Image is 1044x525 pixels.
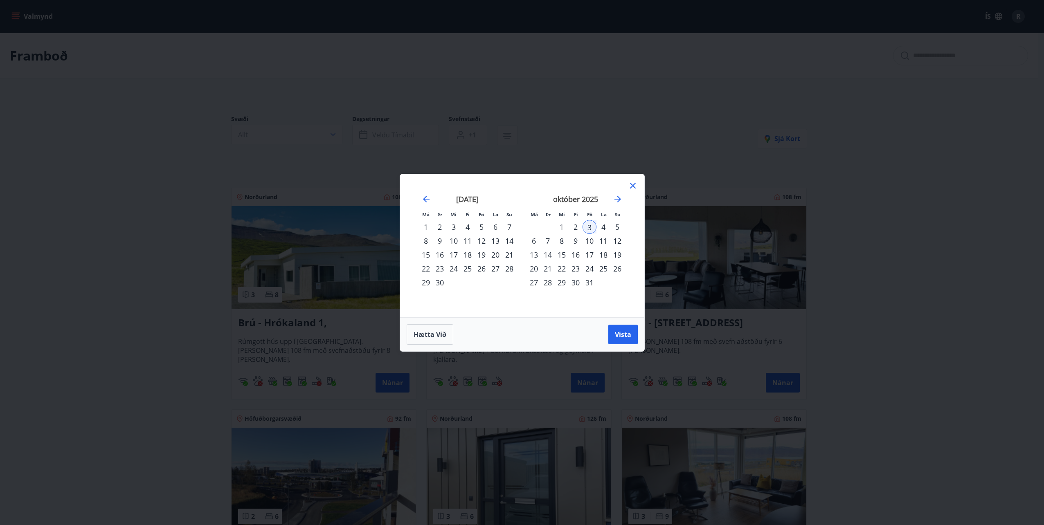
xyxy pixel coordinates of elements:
[596,220,610,234] td: Choose laugardagur, 4. október 2025 as your check-out date. It’s available.
[569,220,583,234] td: Choose fimmtudagur, 2. október 2025 as your check-out date. It’s available.
[569,234,583,248] td: Choose fimmtudagur, 9. október 2025 as your check-out date. It’s available.
[475,262,488,276] div: 26
[475,248,488,262] td: Choose föstudagur, 19. september 2025 as your check-out date. It’s available.
[502,220,516,234] div: 7
[502,234,516,248] div: 14
[447,262,461,276] div: 24
[610,248,624,262] td: Choose sunnudagur, 19. október 2025 as your check-out date. It’s available.
[583,262,596,276] div: 24
[433,234,447,248] td: Choose þriðjudagur, 9. september 2025 as your check-out date. It’s available.
[419,220,433,234] td: Choose mánudagur, 1. september 2025 as your check-out date. It’s available.
[488,234,502,248] td: Choose laugardagur, 13. september 2025 as your check-out date. It’s available.
[596,248,610,262] div: 18
[601,211,607,218] small: La
[610,234,624,248] td: Choose sunnudagur, 12. október 2025 as your check-out date. It’s available.
[610,234,624,248] div: 12
[615,211,621,218] small: Su
[461,248,475,262] div: 18
[583,248,596,262] td: Choose föstudagur, 17. október 2025 as your check-out date. It’s available.
[419,248,433,262] td: Choose mánudagur, 15. september 2025 as your check-out date. It’s available.
[555,234,569,248] td: Choose miðvikudagur, 8. október 2025 as your check-out date. It’s available.
[555,220,569,234] td: Choose miðvikudagur, 1. október 2025 as your check-out date. It’s available.
[569,262,583,276] td: Choose fimmtudagur, 23. október 2025 as your check-out date. It’s available.
[447,234,461,248] div: 10
[461,220,475,234] div: 4
[541,234,555,248] td: Choose þriðjudagur, 7. október 2025 as your check-out date. It’s available.
[541,276,555,289] td: Choose þriðjudagur, 28. október 2025 as your check-out date. It’s available.
[527,262,541,276] div: 20
[555,248,569,262] div: 15
[488,262,502,276] div: 27
[596,262,610,276] td: Choose laugardagur, 25. október 2025 as your check-out date. It’s available.
[433,248,447,262] td: Choose þriðjudagur, 16. september 2025 as your check-out date. It’s available.
[541,248,555,262] td: Choose þriðjudagur, 14. október 2025 as your check-out date. It’s available.
[559,211,565,218] small: Mi
[419,234,433,248] td: Choose mánudagur, 8. september 2025 as your check-out date. It’s available.
[569,248,583,262] div: 16
[583,248,596,262] div: 17
[569,262,583,276] div: 23
[461,220,475,234] td: Choose fimmtudagur, 4. september 2025 as your check-out date. It’s available.
[596,220,610,234] div: 4
[531,211,538,218] small: Má
[527,262,541,276] td: Choose mánudagur, 20. október 2025 as your check-out date. It’s available.
[475,234,488,248] div: 12
[569,234,583,248] div: 9
[555,262,569,276] div: 22
[610,248,624,262] div: 19
[527,276,541,289] div: 27
[527,234,541,248] div: 6
[502,234,516,248] td: Choose sunnudagur, 14. september 2025 as your check-out date. It’s available.
[461,234,475,248] div: 11
[583,234,596,248] td: Choose föstudagur, 10. október 2025 as your check-out date. It’s available.
[475,248,488,262] div: 19
[610,262,624,276] td: Choose sunnudagur, 26. október 2025 as your check-out date. It’s available.
[583,262,596,276] td: Choose föstudagur, 24. október 2025 as your check-out date. It’s available.
[447,248,461,262] td: Choose miðvikudagur, 17. september 2025 as your check-out date. It’s available.
[488,248,502,262] td: Choose laugardagur, 20. september 2025 as your check-out date. It’s available.
[502,262,516,276] td: Choose sunnudagur, 28. september 2025 as your check-out date. It’s available.
[422,211,430,218] small: Má
[407,324,453,345] button: Hætta við
[433,220,447,234] div: 2
[488,220,502,234] td: Choose laugardagur, 6. september 2025 as your check-out date. It’s available.
[569,220,583,234] div: 2
[527,276,541,289] td: Choose mánudagur, 27. október 2025 as your check-out date. It’s available.
[574,211,578,218] small: Fi
[569,276,583,289] td: Choose fimmtudagur, 30. október 2025 as your check-out date. It’s available.
[555,276,569,289] td: Choose miðvikudagur, 29. október 2025 as your check-out date. It’s available.
[447,220,461,234] div: 3
[419,234,433,248] div: 8
[475,234,488,248] td: Choose föstudagur, 12. september 2025 as your check-out date. It’s available.
[433,234,447,248] div: 9
[475,220,488,234] div: 5
[610,262,624,276] div: 26
[569,276,583,289] div: 30
[461,234,475,248] td: Choose fimmtudagur, 11. september 2025 as your check-out date. It’s available.
[527,248,541,262] div: 13
[610,220,624,234] div: 5
[613,194,623,204] div: Move forward to switch to the next month.
[433,276,447,289] div: 30
[433,262,447,276] div: 23
[461,262,475,276] div: 25
[447,248,461,262] div: 17
[421,194,431,204] div: Move backward to switch to the previous month.
[433,220,447,234] td: Choose þriðjudagur, 2. september 2025 as your check-out date. It’s available.
[433,248,447,262] div: 16
[596,234,610,248] div: 11
[447,220,461,234] td: Choose miðvikudagur, 3. september 2025 as your check-out date. It’s available.
[447,234,461,248] td: Choose miðvikudagur, 10. september 2025 as your check-out date. It’s available.
[419,262,433,276] div: 22
[410,184,634,307] div: Calendar
[502,220,516,234] td: Choose sunnudagur, 7. september 2025 as your check-out date. It’s available.
[502,248,516,262] div: 21
[555,248,569,262] td: Choose miðvikudagur, 15. október 2025 as your check-out date. It’s available.
[546,211,551,218] small: Þr
[419,276,433,289] div: 29
[419,220,433,234] div: 1
[506,211,512,218] small: Su
[583,220,596,234] td: Selected as start date. föstudagur, 3. október 2025
[461,248,475,262] td: Choose fimmtudagur, 18. september 2025 as your check-out date. It’s available.
[502,248,516,262] td: Choose sunnudagur, 21. september 2025 as your check-out date. It’s available.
